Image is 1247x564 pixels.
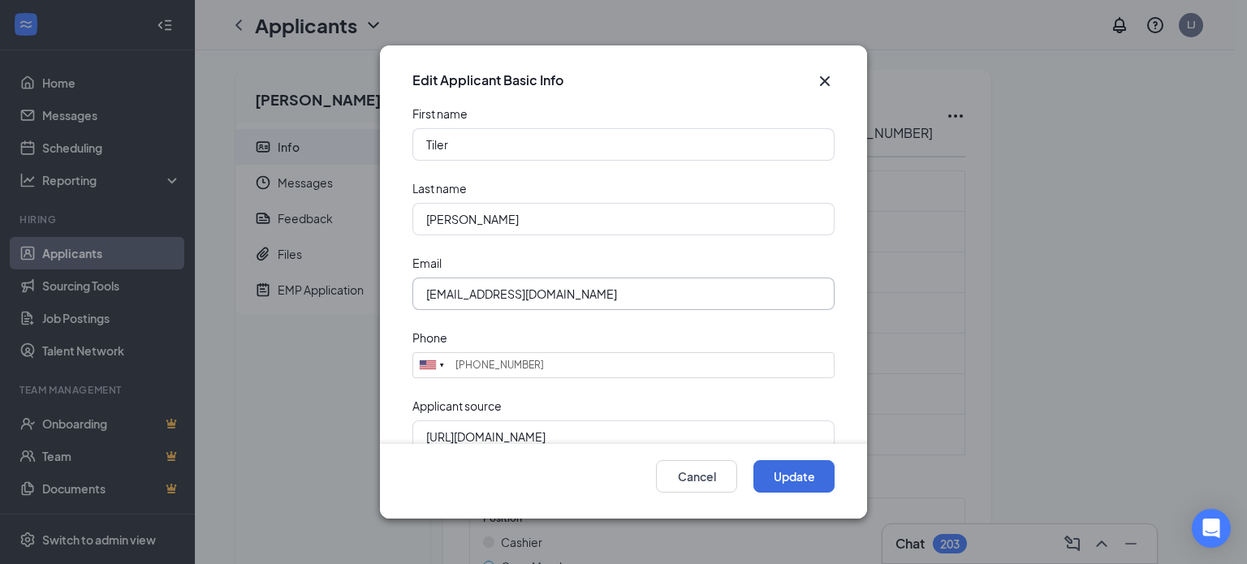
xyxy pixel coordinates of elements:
[656,460,737,493] button: Cancel
[413,353,451,377] div: United States: +1
[815,71,835,91] svg: Cross
[815,71,835,91] button: Close
[1192,509,1231,548] div: Open Intercom Messenger
[412,255,442,271] div: Email
[412,329,447,346] div: Phone
[412,71,563,89] h3: Edit Applicant Basic Info
[412,278,835,310] input: Enter applicant email
[412,398,502,414] div: Applicant source
[412,128,835,161] input: Enter applicant first name
[412,180,467,196] div: Last name
[412,203,835,235] input: Enter applicant last name
[412,352,835,378] input: (201) 555-0123
[412,420,835,453] input: Enter applicant source
[753,460,835,493] button: Update
[412,105,468,122] div: First name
